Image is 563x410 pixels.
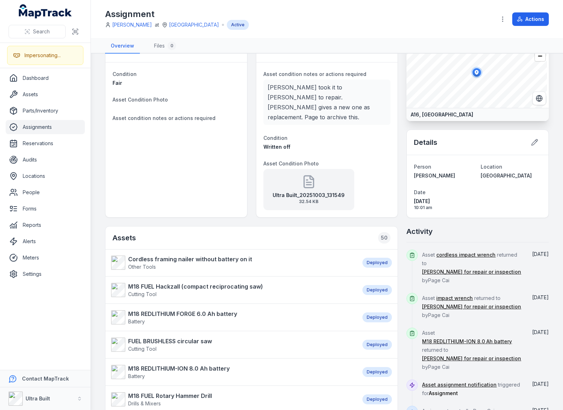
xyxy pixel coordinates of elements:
h2: Assets [113,232,390,244]
span: Asset condition notes or actions required [113,115,215,121]
a: M18 FUEL Rotary Hammer DrillDrills & Mixers [111,392,355,407]
span: Cutting Tool [128,291,157,297]
div: Deployed [362,367,392,377]
strong: Ultra Built [26,395,50,401]
span: Cutting Tool [128,346,157,352]
button: Zoom out [535,51,545,61]
h1: Assignment [105,9,249,20]
span: Asset Condition Photo [263,160,319,166]
span: Written off [263,144,290,150]
span: Battery [128,318,145,324]
button: Actions [512,12,549,26]
a: M18 REDLITHIUM-ION 8.0 Ah batteryBattery [111,364,355,380]
time: 17/07/2025, 10:05:00 am [532,381,549,387]
a: Files0 [148,39,182,54]
a: Reservations [6,136,85,151]
div: Deployed [362,258,392,268]
div: Deployed [362,312,392,322]
a: Alerts [6,234,85,248]
h2: Activity [406,226,433,236]
span: [GEOGRAPHIC_DATA] [481,173,532,179]
p: [PERSON_NAME] took it to [PERSON_NAME] to repair. [PERSON_NAME] gives a new one as replacement. P... [268,82,387,122]
strong: Cordless framing nailer without battery on it [128,255,252,263]
strong: M18 REDLITHIUM-ION 8.0 Ah battery [128,364,230,373]
div: Impersonating... [24,52,61,59]
div: 0 [168,42,176,50]
span: at [155,21,159,28]
a: Reports [6,218,85,232]
a: M18 REDLITHIUM FORGE 6.0 Ah batteryBattery [111,310,355,325]
div: Active [227,20,249,30]
span: [DATE] [414,198,475,205]
a: [PERSON_NAME] for repair or inspection [422,268,521,275]
a: Cordless framing nailer without battery on itOther Tools [111,255,355,270]
a: [PERSON_NAME] [414,172,475,179]
span: Person [414,164,431,170]
a: Parts/Inventory [6,104,85,118]
strong: FUEL BRUSHLESS circular saw [128,337,212,345]
strong: M18 REDLITHIUM FORGE 6.0 Ah battery [128,310,237,318]
span: Date [414,189,426,195]
span: Search [33,28,50,35]
strong: Ultra Built_20251003_131549 [273,192,345,199]
span: Asset condition notes or actions required [263,71,366,77]
span: Asset returned to by Page Cai [422,252,521,283]
span: 10:01 am [414,205,475,211]
a: [PERSON_NAME] [112,21,152,28]
a: Settings [6,267,85,281]
a: Overview [105,39,140,54]
span: Condition [263,135,288,141]
a: [PERSON_NAME] for repair or inspection [422,303,521,310]
div: Deployed [362,340,392,350]
a: People [6,185,85,199]
a: Audits [6,153,85,167]
a: Locations [6,169,85,183]
span: Other Tools [128,264,156,270]
a: [GEOGRAPHIC_DATA] [481,172,541,179]
time: 03/10/2025, 3:40:44 pm [532,251,549,257]
a: M18 REDLITHIUM-ION 8.0 Ah battery [422,338,512,345]
canvas: Map [406,37,547,108]
a: M18 FUEL Hackzall (compact reciprocating saw)Cutting Tool [111,282,355,298]
span: Location [481,164,502,170]
strong: M18 FUEL Rotary Hammer Drill [128,392,212,400]
span: Battery [128,373,145,379]
span: [DATE] [532,329,549,335]
span: Asset returned to by Page Cai [422,330,521,370]
a: cordless impact wrench [436,251,496,258]
span: 32.54 KB [273,199,345,204]
a: [GEOGRAPHIC_DATA] [169,21,219,28]
div: 50 [378,232,390,244]
span: Fair [113,80,122,86]
span: [DATE] [532,381,549,387]
a: Asset assignment notification [422,381,497,388]
a: Meters [6,251,85,265]
span: Asset Condition Photo [113,97,168,103]
span: [DATE] [532,294,549,300]
span: triggered for [422,382,520,396]
time: 11/09/2025, 12:06:07 pm [532,329,549,335]
div: Deployed [362,394,392,404]
a: Assets [6,87,85,102]
time: 17/07/2025, 10:01:04 am [414,198,475,211]
a: impact wrench [436,295,473,302]
span: Assignment [429,390,458,396]
h2: Details [414,137,437,147]
button: Search [9,25,66,38]
a: Assignments [6,120,85,134]
a: Dashboard [6,71,85,85]
span: Asset returned to by Page Cai [422,295,521,318]
a: MapTrack [19,4,72,18]
strong: Contact MapTrack [22,376,69,382]
a: FUEL BRUSHLESS circular sawCutting Tool [111,337,355,352]
span: Condition [113,71,137,77]
span: Drills & Mixers [128,400,161,406]
span: [DATE] [532,251,549,257]
div: Deployed [362,285,392,295]
a: [PERSON_NAME] for repair or inspection [422,355,521,362]
strong: M18 FUEL Hackzall (compact reciprocating saw) [128,282,263,291]
strong: A16, [GEOGRAPHIC_DATA] [411,111,473,118]
button: Switch to Satellite View [532,92,546,105]
a: Forms [6,202,85,216]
